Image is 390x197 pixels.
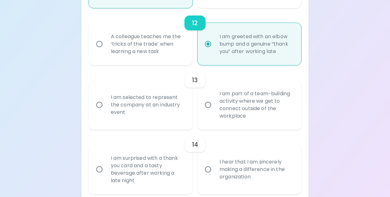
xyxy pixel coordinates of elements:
h6: 13 [192,75,198,85]
div: choice-group-check [89,8,302,65]
div: choice-group-check [89,130,302,194]
div: choice-group-check [89,65,302,130]
h6: 12 [192,18,198,28]
div: I hear that I am sincerely making a difference in the organization [215,151,298,188]
div: I am selected to represent the company at an industry event [106,86,189,123]
div: I am part of a team-building activity where we get to connect outside of the workplace [215,83,298,127]
h6: 14 [192,140,198,150]
div: I am greeted with an elbow bump and a genuine “thank you” after working late [215,25,298,63]
div: A colleague teaches me the ‘tricks of the trade’ when learning a new task [106,25,189,63]
div: I am surprised with a thank you card and a tasty beverage after working a late night [106,147,189,192]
